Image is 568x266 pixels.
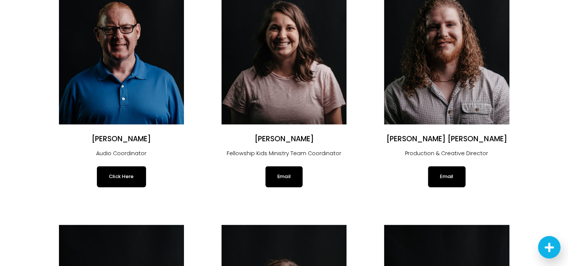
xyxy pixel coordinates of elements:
[221,149,347,159] p: Fellowship Kids Ministry Team Coordinator
[59,149,184,159] p: Audio Coordinator
[384,149,509,159] p: Production & Creative Director
[384,135,509,144] h2: [PERSON_NAME] [PERSON_NAME]
[428,166,465,187] a: Email
[221,135,347,144] h2: [PERSON_NAME]
[265,166,303,187] a: Email
[97,166,146,187] a: Click Here
[59,135,184,144] h2: [PERSON_NAME]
